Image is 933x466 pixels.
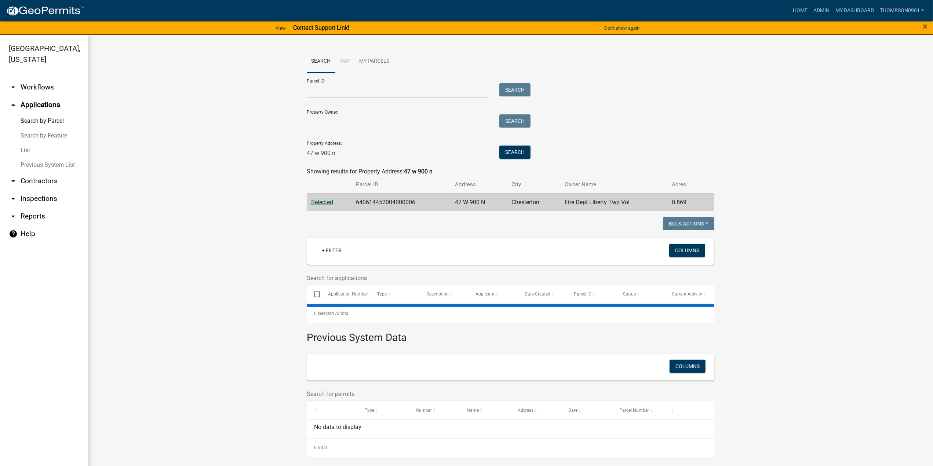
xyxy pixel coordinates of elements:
[612,401,663,419] datatable-header-cell: Parcel Number
[568,408,577,413] span: Date
[293,24,349,31] strong: Contact Support Link!
[451,176,507,193] th: Address
[419,286,469,303] datatable-header-cell: Description
[560,193,667,211] td: Fire Dept Liberty Twp Vol
[328,291,368,297] span: Application Number
[832,4,877,18] a: My Dashboard
[307,271,645,286] input: Search for applications
[358,401,409,419] datatable-header-cell: Type
[9,194,18,203] i: arrow_drop_down
[790,4,810,18] a: Home
[623,291,636,297] span: Status
[307,323,714,345] h3: Previous System Data
[877,4,927,18] a: thompson0901
[307,286,321,303] datatable-header-cell: Select
[307,420,714,438] div: No data to display
[314,311,337,316] span: 0 selected /
[663,217,714,230] button: Bulk Actions
[923,22,927,31] button: Close
[321,286,370,303] datatable-header-cell: Application Number
[499,83,531,96] button: Search
[9,177,18,186] i: arrow_drop_down
[351,193,451,211] td: 640614452004000006
[377,291,387,297] span: Type
[404,168,433,175] strong: 47 w 900 n
[560,176,667,193] th: Owner Name
[370,286,419,303] datatable-header-cell: Type
[507,176,560,193] th: City
[307,167,714,176] div: Showing results for Property Address:
[574,291,591,297] span: Parcel ID
[351,176,451,193] th: Parcel ID
[567,286,616,303] datatable-header-cell: Parcel ID
[810,4,832,18] a: Admin
[525,291,550,297] span: Date Created
[307,386,645,401] input: Search for permits
[667,193,701,211] td: 0.869
[460,401,511,419] datatable-header-cell: Name
[9,83,18,92] i: arrow_drop_down
[670,360,706,373] button: Columns
[307,50,335,73] a: Search
[601,22,642,34] button: Don't show again
[467,408,479,413] span: Name
[307,439,714,457] div: 0 total
[451,193,507,211] td: 47 W 900 N
[518,408,534,413] span: Address
[518,286,567,303] datatable-header-cell: Date Created
[9,100,18,109] i: arrow_drop_up
[9,212,18,221] i: arrow_drop_down
[9,230,18,238] i: help
[475,291,495,297] span: Applicant
[561,401,612,419] datatable-header-cell: Date
[499,114,531,128] button: Search
[507,193,560,211] td: Chesterton
[619,408,649,413] span: Parcel Number
[923,21,927,32] span: ×
[416,408,432,413] span: Number
[355,50,394,73] a: My Parcels
[307,304,714,323] div: 0 total
[499,146,531,159] button: Search
[469,286,518,303] datatable-header-cell: Applicant
[273,22,289,34] a: View
[511,401,562,419] datatable-header-cell: Address
[316,244,347,257] a: + Filter
[409,401,460,419] datatable-header-cell: Number
[616,286,665,303] datatable-header-cell: Status
[667,176,701,193] th: Acres
[669,244,705,257] button: Columns
[365,408,374,413] span: Type
[672,291,703,297] span: Current Activity
[311,199,334,206] a: Selected
[426,291,449,297] span: Description
[665,286,714,303] datatable-header-cell: Current Activity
